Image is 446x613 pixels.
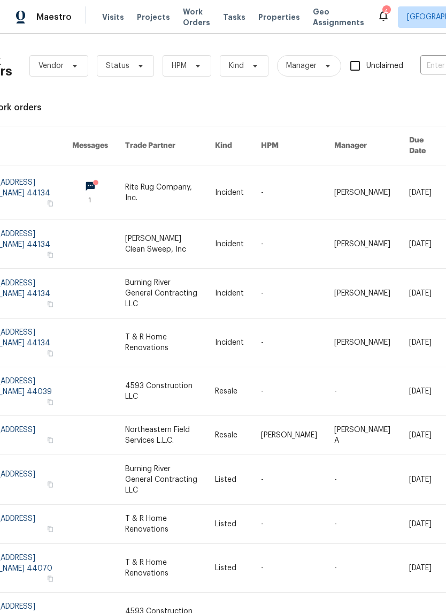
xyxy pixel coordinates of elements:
span: Properties [258,12,300,22]
span: HPM [172,60,187,71]
td: Burning River General Contracting LLC [117,455,206,505]
div: 4 [382,6,390,17]
button: Copy Address [45,524,55,534]
td: Listed [206,455,252,505]
span: Visits [102,12,124,22]
th: Kind [206,126,252,165]
td: [PERSON_NAME] [326,220,401,269]
td: - [252,165,326,220]
td: - [252,269,326,319]
td: Rite Rug Company, Inc. [117,165,206,220]
span: Unclaimed [366,60,403,72]
button: Copy Address [45,574,55,584]
td: [PERSON_NAME] A [326,416,401,455]
td: - [252,505,326,544]
button: Copy Address [45,435,55,445]
td: T & R Home Renovations [117,319,206,367]
td: - [252,220,326,269]
td: Incident [206,269,252,319]
span: Work Orders [183,6,210,28]
td: [PERSON_NAME] Clean Sweep, Inc [117,220,206,269]
td: Listed [206,505,252,544]
td: T & R Home Renovations [117,505,206,544]
th: Due Date [401,126,442,165]
span: Vendor [39,60,64,71]
td: - [252,544,326,593]
th: HPM [252,126,326,165]
td: Burning River General Contracting LLC [117,269,206,319]
th: Messages [64,126,117,165]
td: - [326,455,401,505]
td: Incident [206,319,252,367]
span: Maestro [36,12,72,22]
td: - [252,367,326,416]
td: - [326,505,401,544]
td: Resale [206,367,252,416]
td: Incident [206,165,252,220]
td: - [252,319,326,367]
span: Kind [229,60,244,71]
td: 4593 Construction LLC [117,367,206,416]
td: [PERSON_NAME] [326,319,401,367]
button: Copy Address [45,299,55,309]
td: [PERSON_NAME] [326,269,401,319]
th: Manager [326,126,401,165]
td: [PERSON_NAME] [252,416,326,455]
button: Copy Address [45,480,55,489]
button: Copy Address [45,199,55,208]
td: T & R Home Renovations [117,544,206,593]
span: Status [106,60,129,71]
td: Northeastern Field Services L.L.C. [117,416,206,455]
span: Projects [137,12,170,22]
span: Tasks [223,13,245,21]
span: Geo Assignments [313,6,364,28]
td: Resale [206,416,252,455]
td: Listed [206,544,252,593]
td: - [252,455,326,505]
button: Copy Address [45,397,55,407]
td: [PERSON_NAME] [326,165,401,220]
th: Trade Partner [117,126,206,165]
button: Copy Address [45,349,55,358]
button: Copy Address [45,250,55,260]
td: - [326,544,401,593]
td: - [326,367,401,416]
span: Manager [286,60,317,71]
td: Incident [206,220,252,269]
